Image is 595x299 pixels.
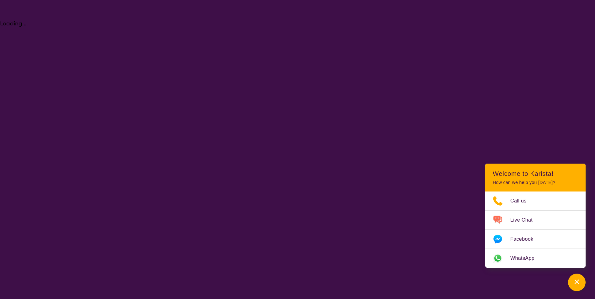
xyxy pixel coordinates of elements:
a: Web link opens in a new tab. [485,249,586,268]
button: Channel Menu [568,274,586,291]
ul: Choose channel [485,191,586,268]
span: WhatsApp [510,254,542,263]
div: Channel Menu [485,164,586,268]
span: Call us [510,196,534,206]
p: How can we help you [DATE]? [493,180,578,185]
span: Live Chat [510,215,540,225]
span: Facebook [510,234,541,244]
h2: Welcome to Karista! [493,170,578,177]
